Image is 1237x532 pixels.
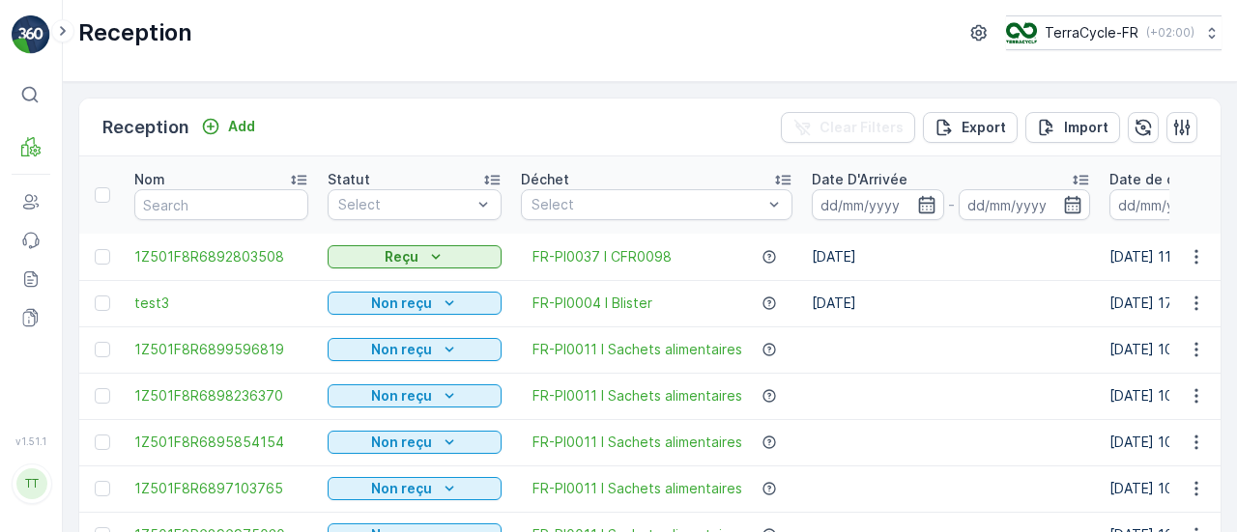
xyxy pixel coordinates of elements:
button: Non reçu [328,431,502,454]
p: - [948,193,955,216]
button: Non reçu [328,292,502,315]
div: Toggle Row Selected [95,249,110,265]
p: Non reçu [371,386,432,406]
button: Non reçu [328,384,502,407]
p: Statut [328,170,370,189]
button: Reçu [328,245,502,268]
p: ( +02:00 ) [1146,25,1194,41]
button: TT [12,451,50,517]
button: Export [923,112,1018,143]
div: TT [16,468,47,499]
p: Non reçu [371,294,432,313]
a: FR-PI0004 I Blister [532,294,652,313]
span: v 1.51.1 [12,435,50,447]
a: 1Z501F8R6898236370 [134,386,308,406]
a: 1Z501F8R6892803508 [134,247,308,266]
p: Date de création [1109,170,1222,189]
button: TerraCycle-FR(+02:00) [1006,15,1222,50]
button: Non reçu [328,338,502,361]
div: Toggle Row Selected [95,434,110,450]
div: Toggle Row Selected [95,295,110,311]
div: Toggle Row Selected [95,388,110,404]
img: TC_H152nZO.png [1006,22,1037,43]
p: Reception [102,114,189,141]
button: Non reçu [328,477,502,500]
p: Non reçu [371,479,432,498]
a: 1Z501F8R6895854154 [134,433,308,452]
div: Toggle Row Selected [95,342,110,357]
p: Select [338,195,472,214]
p: TerraCycle-FR [1045,23,1138,42]
a: FR-PI0011 I Sachets alimentaires [532,386,742,406]
button: Clear Filters [781,112,915,143]
td: [DATE] [802,280,1100,326]
p: Non reçu [371,433,432,452]
a: FR-PI0011 I Sachets alimentaires [532,479,742,498]
p: Export [962,118,1006,137]
td: [DATE] [802,234,1100,280]
p: Add [228,117,255,136]
p: Non reçu [371,340,432,359]
a: 1Z501F8R6897103765 [134,479,308,498]
a: FR-PI0011 I Sachets alimentaires [532,340,742,359]
img: logo [12,15,50,54]
p: Reception [78,17,192,48]
p: Déchet [521,170,569,189]
button: Import [1025,112,1120,143]
a: test3 [134,294,308,313]
button: Add [193,115,263,138]
p: Clear Filters [820,118,904,137]
p: Reçu [385,247,418,266]
a: FR-PI0011 I Sachets alimentaires [532,433,742,452]
div: Toggle Row Selected [95,481,110,496]
input: dd/mm/yyyy [812,189,944,220]
p: Import [1064,118,1108,137]
a: 1Z501F8R6899596819 [134,340,308,359]
p: Nom [134,170,165,189]
p: Date D'Arrivée [812,170,907,189]
p: Select [532,195,762,214]
input: dd/mm/yyyy [959,189,1091,220]
input: Search [134,189,308,220]
a: FR-PI0037 I CFR0098 [532,247,672,266]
